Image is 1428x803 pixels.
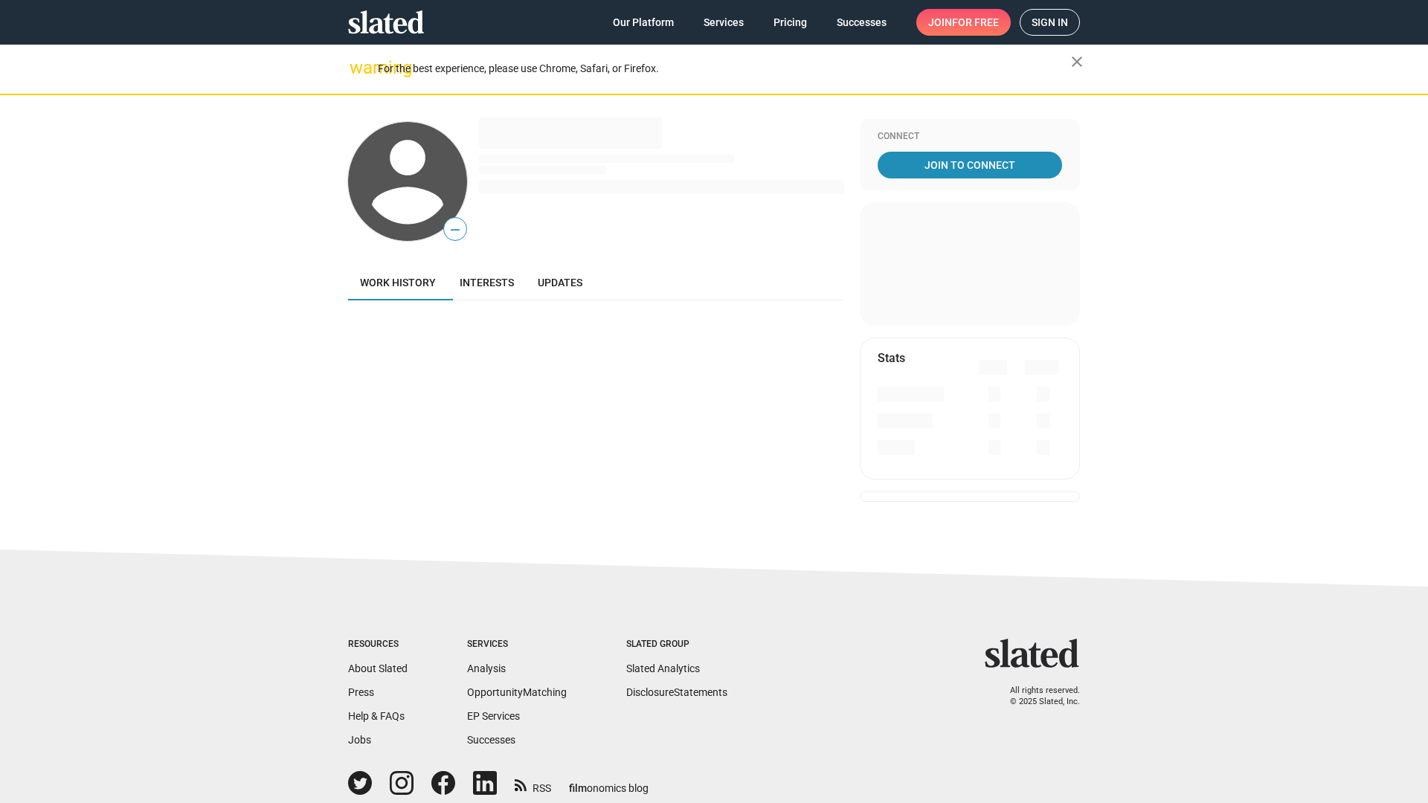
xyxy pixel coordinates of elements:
a: Joinfor free [916,9,1011,36]
div: Slated Group [626,639,727,651]
a: OpportunityMatching [467,686,567,698]
a: Join To Connect [878,152,1062,178]
span: Join To Connect [881,152,1059,178]
mat-icon: close [1068,53,1086,71]
a: Help & FAQs [348,710,405,722]
a: About Slated [348,662,408,674]
span: Pricing [773,9,807,36]
a: filmonomics blog [569,770,649,796]
p: All rights reserved. © 2025 Slated, Inc. [994,686,1080,707]
a: RSS [515,773,551,796]
a: Pricing [762,9,819,36]
span: film [569,782,587,794]
div: For the best experience, please use Chrome, Safari, or Firefox. [378,59,1071,79]
a: Sign in [1020,9,1080,36]
a: Successes [825,9,898,36]
div: Resources [348,639,408,651]
a: DisclosureStatements [626,686,727,698]
a: Our Platform [601,9,686,36]
a: Updates [526,265,594,300]
mat-card-title: Stats [878,350,905,366]
span: Interests [460,277,514,288]
span: Successes [837,9,887,36]
span: Join [928,9,999,36]
span: for free [952,9,999,36]
a: EP Services [467,710,520,722]
a: Slated Analytics [626,662,700,674]
a: Press [348,686,374,698]
span: Work history [360,277,436,288]
span: Updates [538,277,582,288]
a: Analysis [467,662,506,674]
span: Sign in [1032,10,1068,35]
a: Interests [448,265,526,300]
span: — [444,220,466,239]
mat-icon: warning [350,59,367,77]
div: Connect [878,131,1062,143]
a: Jobs [348,734,371,746]
span: Services [704,9,744,36]
div: Services [467,639,567,651]
a: Successes [467,734,515,746]
a: Work history [348,265,448,300]
span: Our Platform [613,9,674,36]
a: Services [692,9,756,36]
